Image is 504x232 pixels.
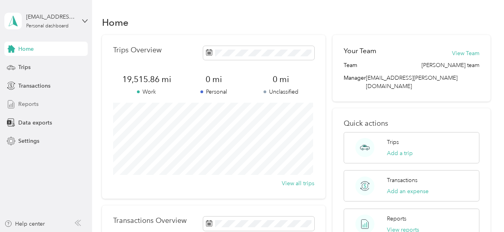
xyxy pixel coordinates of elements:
[18,82,50,90] span: Transactions
[421,61,479,69] span: [PERSON_NAME] team
[18,63,31,71] span: Trips
[247,88,314,96] p: Unclassified
[26,24,69,29] div: Personal dashboard
[180,88,247,96] p: Personal
[452,49,479,58] button: View Team
[387,187,429,196] button: Add an expense
[113,46,162,54] p: Trips Overview
[460,188,504,232] iframe: Everlance-gr Chat Button Frame
[344,74,366,90] span: Manager
[247,74,314,85] span: 0 mi
[344,46,376,56] h2: Your Team
[113,88,180,96] p: Work
[387,176,417,184] p: Transactions
[113,74,180,85] span: 19,515.86 mi
[387,215,406,223] p: Reports
[344,61,357,69] span: Team
[113,217,187,225] p: Transactions Overview
[344,119,479,128] p: Quick actions
[26,13,76,21] div: [EMAIL_ADDRESS][PERSON_NAME][DOMAIN_NAME]
[18,137,39,145] span: Settings
[387,138,399,146] p: Trips
[282,179,314,188] button: View all trips
[4,220,45,228] button: Help center
[18,45,34,53] span: Home
[18,100,38,108] span: Reports
[18,119,52,127] span: Data exports
[180,74,247,85] span: 0 mi
[387,149,413,157] button: Add a trip
[102,18,129,27] h1: Home
[366,75,458,90] span: [EMAIL_ADDRESS][PERSON_NAME][DOMAIN_NAME]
